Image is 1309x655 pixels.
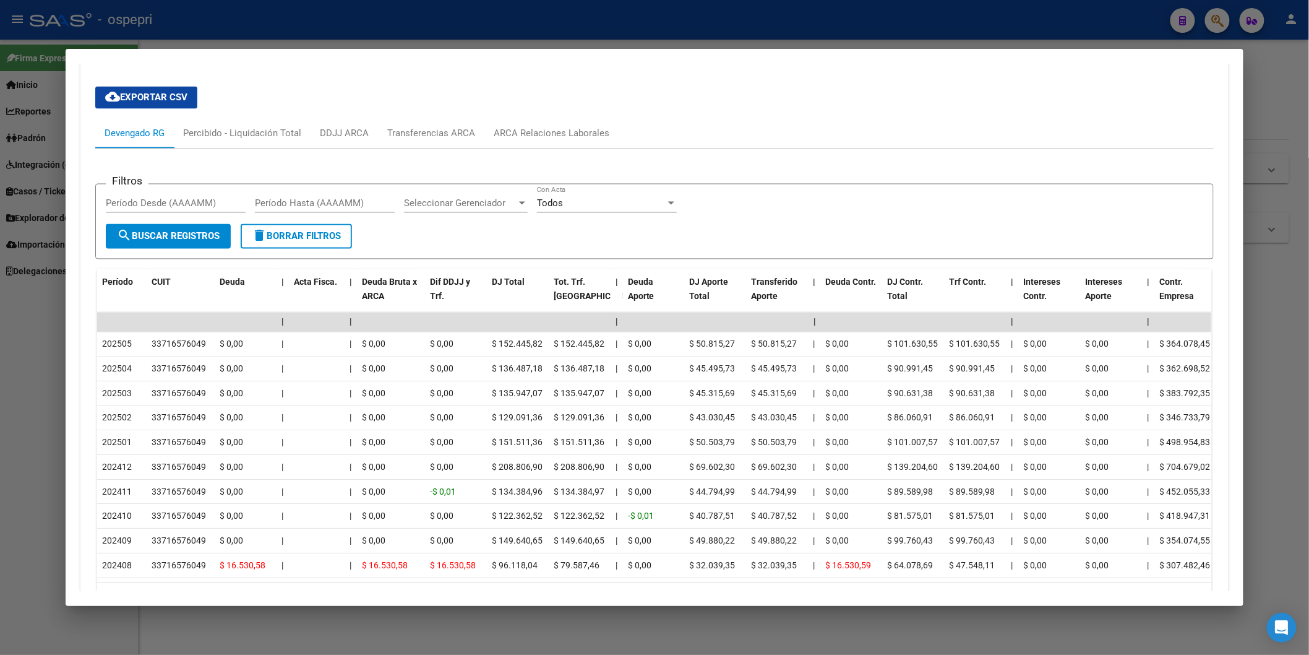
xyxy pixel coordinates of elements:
div: Percibido - Liquidación Total [183,127,301,141]
datatable-header-cell: Deuda Contr. [821,269,883,324]
span: $ 45.495,73 [752,364,797,374]
span: | [350,462,351,472]
span: | [350,536,351,546]
span: | [1011,277,1014,287]
span: | [1148,438,1149,448]
span: Tot. Trf. [GEOGRAPHIC_DATA] [554,277,638,301]
div: 33716576049 [152,387,206,401]
span: $ 0,00 [628,413,651,423]
div: 33716576049 [152,411,206,425]
datatable-header-cell: | [345,269,357,324]
span: Buscar Registros [117,231,220,242]
span: $ 101.007,57 [950,438,1000,448]
span: $ 0,00 [628,462,651,472]
span: $ 50.815,27 [690,339,736,349]
span: | [281,317,284,327]
span: | [281,536,283,546]
span: 202409 [102,536,132,546]
span: $ 152.445,82 [554,339,604,349]
span: | [350,389,351,399]
span: | [1148,536,1149,546]
span: $ 69.602,30 [690,462,736,472]
span: Todos [537,198,563,209]
span: $ 129.091,36 [554,413,604,423]
span: $ 134.384,97 [554,487,604,497]
span: $ 47.548,11 [950,561,995,571]
datatable-header-cell: Período [97,269,147,324]
span: $ 354.074,55 [1160,536,1211,546]
span: | [1148,277,1150,287]
span: $ 0,00 [1024,511,1047,521]
span: Seleccionar Gerenciador [404,198,517,209]
mat-icon: cloud_download [105,90,120,105]
span: $ 208.806,90 [554,462,604,472]
span: $ 101.007,57 [888,438,938,448]
span: | [281,511,283,521]
span: Transferido Aporte [752,277,798,301]
span: $ 139.204,60 [950,462,1000,472]
span: $ 0,00 [1086,462,1109,472]
span: $ 0,00 [1024,339,1047,349]
span: $ 90.991,45 [950,364,995,374]
span: | [1011,413,1013,423]
span: $ 0,00 [1086,511,1109,521]
span: | [813,389,815,399]
span: $ 50.815,27 [752,339,797,349]
span: $ 498.954,83 [1160,438,1211,448]
span: $ 0,00 [362,364,385,374]
datatable-header-cell: | [277,269,289,324]
span: $ 0,00 [1024,413,1047,423]
span: | [1148,339,1149,349]
span: Deuda Contr. [826,277,877,287]
span: | [616,561,617,571]
button: Borrar Filtros [241,224,352,249]
span: $ 0,00 [1024,438,1047,448]
datatable-header-cell: Tot. Trf. Bruto [549,269,611,324]
span: Contr. Empresa [1160,277,1195,301]
span: Deuda Aporte [628,277,654,301]
span: $ 81.575,01 [888,511,933,521]
span: Dif DDJJ y Trf. [430,277,470,301]
span: $ 129.091,36 [492,413,543,423]
span: Borrar Filtros [252,231,341,242]
span: $ 122.362,52 [554,511,604,521]
span: $ 208.806,90 [492,462,543,472]
datatable-header-cell: Acta Fisca. [289,269,345,324]
span: $ 122.362,52 [492,511,543,521]
span: $ 101.630,55 [888,339,938,349]
mat-icon: delete [252,228,267,243]
span: 202412 [102,462,132,472]
span: $ 32.039,35 [752,561,797,571]
span: $ 0,00 [220,438,243,448]
span: $ 0,00 [826,438,849,448]
span: 202501 [102,438,132,448]
datatable-header-cell: Intereses Contr. [1019,269,1081,324]
div: 33716576049 [152,461,206,475]
span: $ 149.640,65 [554,536,604,546]
span: | [1011,487,1013,497]
span: | [350,413,351,423]
span: | [1148,364,1149,374]
datatable-header-cell: DJ Total [487,269,549,324]
span: | [350,317,352,327]
span: | [616,511,617,521]
span: $ 45.315,69 [752,389,797,399]
datatable-header-cell: Deuda Bruta x ARCA [357,269,425,324]
span: 202502 [102,413,132,423]
span: $ 0,00 [826,487,849,497]
span: $ 0,00 [1086,536,1109,546]
datatable-header-cell: | [809,269,821,324]
span: $ 16.530,58 [362,561,408,571]
span: $ 704.679,02 [1160,462,1211,472]
span: | [1011,462,1013,472]
span: Deuda [220,277,245,287]
div: Devengado RG [105,127,165,141]
span: $ 96.118,04 [492,561,538,571]
span: -$ 0,01 [628,511,654,521]
span: | [1148,317,1150,327]
div: Transferencias ARCA [387,127,475,141]
span: | [281,389,283,399]
span: $ 81.575,01 [950,511,995,521]
span: $ 0,00 [220,462,243,472]
span: -$ 0,01 [430,487,456,497]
